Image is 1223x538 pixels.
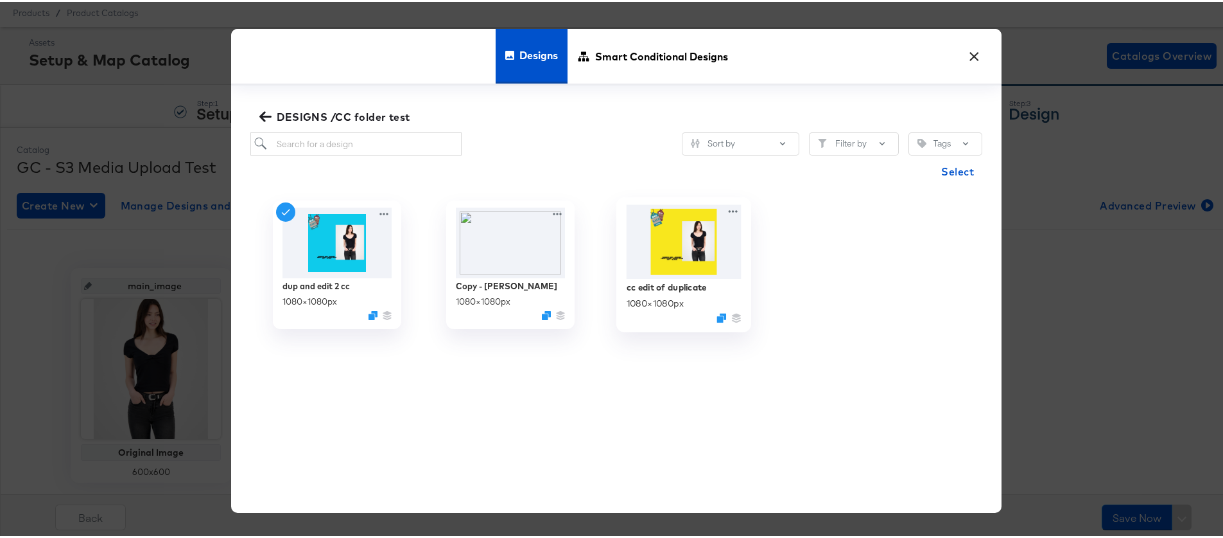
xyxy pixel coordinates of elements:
[627,203,742,277] img: UIc35TZHFnacO5P-fhcfdw.jpg
[917,137,926,146] svg: Tag
[456,294,510,306] div: 1080 × 1080 px
[273,199,401,327] div: dup and edit 2 cc1080×1080pxDuplicate
[282,294,337,306] div: 1080 × 1080 px
[446,199,575,327] div: Copy - [PERSON_NAME]1080×1080pxDuplicate
[818,137,827,146] svg: Filter
[456,278,557,291] div: Copy - [PERSON_NAME]
[542,310,551,319] svg: Duplicate
[682,130,799,154] button: SlidersSort by
[627,279,707,291] div: cc edit of duplicate
[262,106,410,124] span: DESIGNS /CC folder test
[627,296,684,308] div: 1080 × 1080 px
[809,130,899,154] button: FilterFilter by
[936,157,979,183] button: Select
[716,312,726,321] svg: Duplicate
[250,130,462,154] input: Search for a design
[369,310,377,319] svg: Duplicate
[282,278,350,291] div: dup and edit 2 cc
[282,206,392,276] img: 0rUY1-KRLjhgqsQmwkjezw.jpg
[456,206,565,276] img: fl_layer_apply%2Cg_north_wes
[908,130,982,154] button: TagTags
[257,106,415,124] button: DESIGNS /CC folder test
[962,40,985,63] button: ×
[519,25,558,82] span: Designs
[941,161,974,179] span: Select
[691,137,700,146] svg: Sliders
[595,26,728,82] span: Smart Conditional Designs
[616,195,751,330] div: cc edit of duplicate1080×1080pxDuplicate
